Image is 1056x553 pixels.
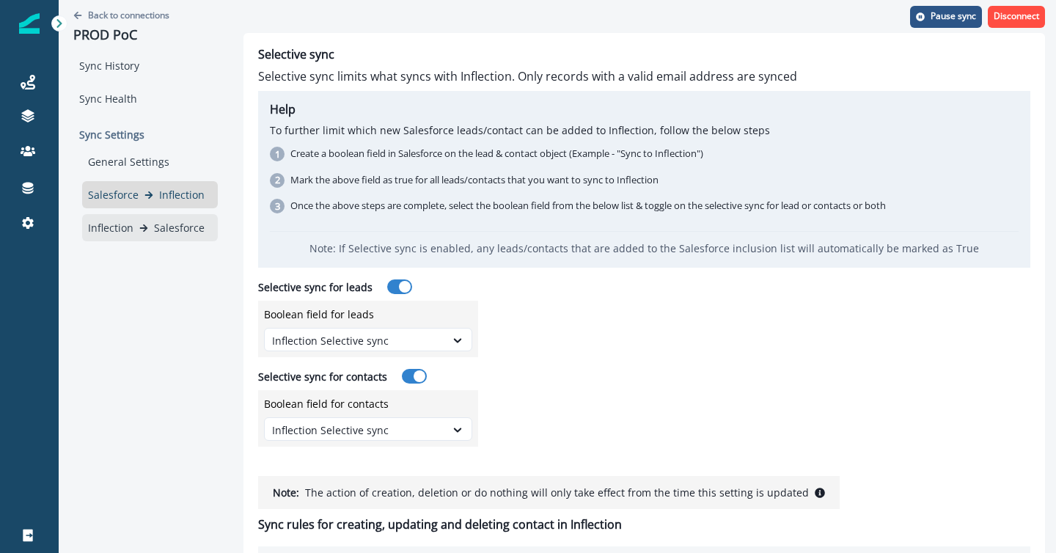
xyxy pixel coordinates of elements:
[19,13,40,34] img: Inflection
[258,48,1030,62] h2: Selective sync
[273,485,299,500] p: Note:
[264,396,389,411] p: Boolean field for contacts
[258,279,373,295] p: Selective sync for leads
[258,67,1030,85] p: Selective sync limits what syncs with Inflection. Only records with a valid email address are synced
[73,9,169,21] button: Go back
[82,148,218,175] div: General Settings
[88,187,139,202] p: Salesforce
[258,369,387,384] p: Selective sync for contacts
[910,6,982,28] button: Pause sync
[73,52,218,79] div: Sync History
[290,199,886,213] p: Once the above steps are complete, select the boolean field from the below list & toggle on the s...
[88,220,133,235] p: Inflection
[290,147,703,161] p: Create a boolean field in Salesforce on the lead & contact object (Example - "Sync to Inflection")
[290,173,659,188] p: Mark the above field as true for all leads/contacts that you want to sync to Inflection
[159,187,205,202] p: Inflection
[73,27,218,43] p: PROD PoC
[270,122,1019,138] p: To further limit which new Salesforce leads/contact can be added to Inflection, follow the below ...
[305,485,809,500] p: The action of creation, deletion or do nothing will only take effect from the time this setting i...
[258,518,1030,532] h2: Sync rules for creating, updating and deleting contact in Inflection
[309,241,979,256] p: Note: If Selective sync is enabled, any leads/contacts that are added to the Salesforce inclusion...
[988,6,1045,28] button: Disconnect
[88,9,169,21] p: Back to connections
[270,103,1019,117] h2: Help
[270,147,285,161] div: 1
[264,307,374,322] p: Boolean field for leads
[931,11,976,21] p: Pause sync
[270,173,285,188] div: 2
[994,11,1039,21] p: Disconnect
[270,199,285,213] div: 3
[154,220,205,235] p: Salesforce
[73,85,218,112] div: Sync Health
[73,121,218,148] p: Sync Settings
